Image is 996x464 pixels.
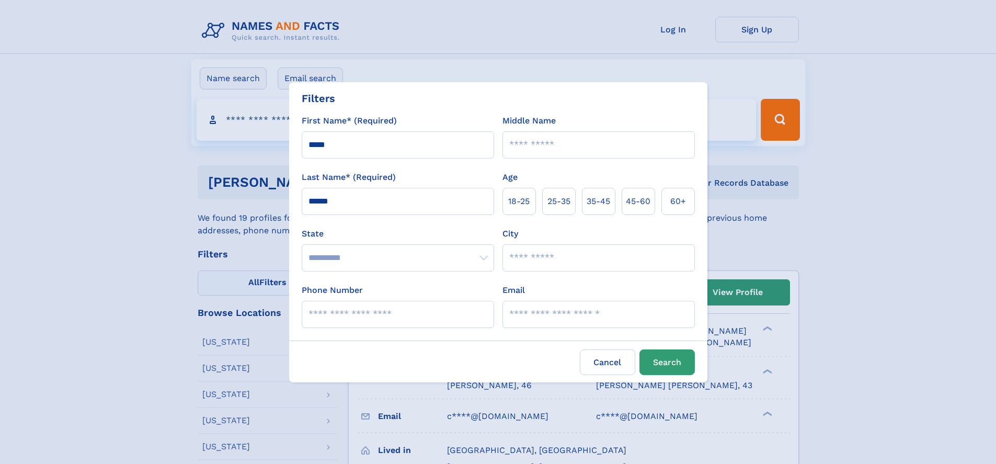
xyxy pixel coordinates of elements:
[670,195,686,208] span: 60+
[302,171,396,184] label: Last Name* (Required)
[639,349,695,375] button: Search
[502,171,518,184] label: Age
[587,195,610,208] span: 35‑45
[302,90,335,106] div: Filters
[502,115,556,127] label: Middle Name
[626,195,650,208] span: 45‑60
[502,228,518,240] label: City
[580,349,635,375] label: Cancel
[547,195,570,208] span: 25‑35
[302,284,363,297] label: Phone Number
[302,115,397,127] label: First Name* (Required)
[502,284,525,297] label: Email
[302,228,494,240] label: State
[508,195,530,208] span: 18‑25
